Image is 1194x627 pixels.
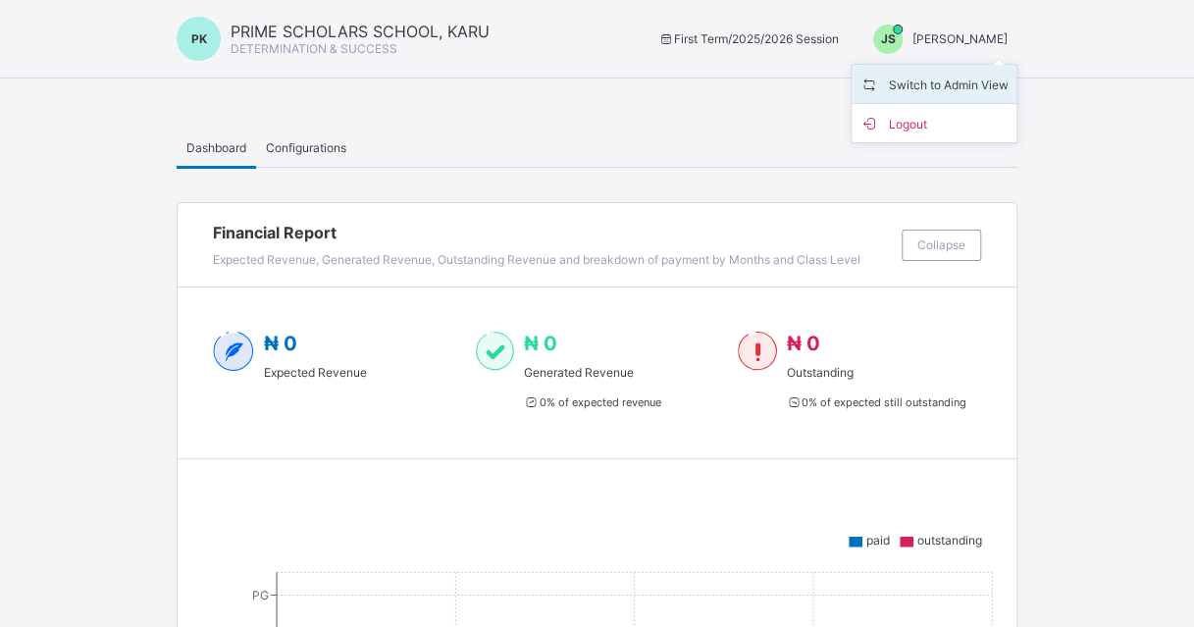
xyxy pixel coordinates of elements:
img: expected-2.4343d3e9d0c965b919479240f3db56ac.svg [213,332,254,371]
img: outstanding-1.146d663e52f09953f639664a84e30106.svg [738,332,776,371]
span: Configurations [266,140,346,155]
span: outstanding [917,533,982,548]
li: dropdown-list-item-name-0 [852,65,1016,104]
span: Outstanding [787,365,966,380]
span: ₦ 0 [787,332,820,355]
span: Switch to Admin View [859,73,1009,95]
span: paid [866,533,890,548]
span: PK [191,31,207,46]
span: session/term information [657,31,839,46]
img: paid-1.3eb1404cbcb1d3b736510a26bbfa3ccb.svg [476,332,514,371]
span: Collapse [917,237,965,252]
span: [PERSON_NAME] [912,31,1008,46]
span: Expected Revenue, Generated Revenue, Outstanding Revenue and breakdown of payment by Months and C... [213,252,860,267]
span: JS [881,31,896,46]
span: Logout [859,112,1009,134]
span: ₦ 0 [264,332,297,355]
span: Financial Report [213,223,892,242]
span: 0 % of expected revenue [524,395,660,409]
span: DETERMINATION & SUCCESS [231,41,397,56]
tspan: PG [252,588,269,602]
li: dropdown-list-item-buttom-1 [852,104,1016,142]
span: ₦ 0 [524,332,557,355]
span: Generated Revenue [524,365,660,380]
span: PRIME SCHOLARS SCHOOL, KARU [231,22,490,41]
span: Expected Revenue [264,365,367,380]
span: Dashboard [186,140,246,155]
span: 0 % of expected still outstanding [787,395,966,409]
